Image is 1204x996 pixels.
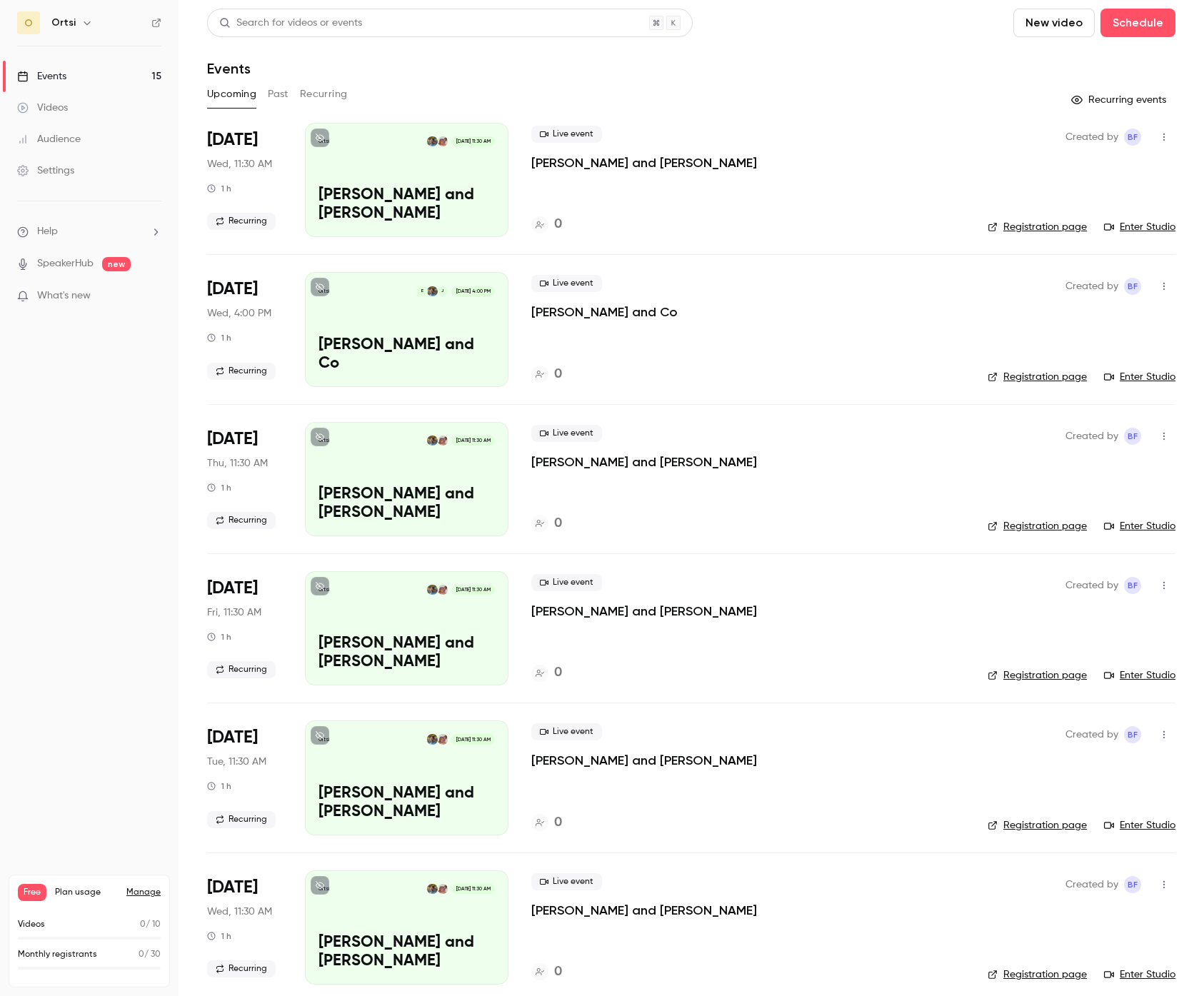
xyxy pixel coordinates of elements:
[207,811,276,828] span: Recurring
[207,905,272,919] span: Wed, 11:30 AM
[1104,370,1175,384] a: Enter Studio
[318,336,495,373] p: [PERSON_NAME] and Co
[207,755,266,769] span: Tue, 11:30 AM
[554,962,562,982] h4: 0
[305,870,508,985] a: OrtsiLamp LampBrock Lefferts[DATE] 11:30 AM[PERSON_NAME] and [PERSON_NAME]
[531,603,757,620] a: [PERSON_NAME] and [PERSON_NAME]
[438,136,448,146] img: Lamp Lamp
[1065,129,1118,146] span: Created by
[1124,428,1141,445] span: Brockle Fferts
[305,272,508,386] a: OrtsiJBrock LeffertsE[DATE] 4:00 PM[PERSON_NAME] and Co
[207,83,256,106] button: Upcoming
[24,16,33,31] span: O
[207,272,282,386] div: Aug 27 Wed, 4:00 PM (America/New York)
[1124,726,1141,743] span: Brockle Fferts
[1128,129,1138,146] span: BF
[207,123,282,237] div: Aug 27 Wed, 11:30 AM (America/New York)
[451,734,494,744] span: [DATE] 11:30 AM
[207,960,276,977] span: Recurring
[140,918,161,931] p: / 10
[531,425,602,442] span: Live event
[427,734,437,744] img: Brock Lefferts
[451,436,494,446] span: [DATE] 11:30 AM
[318,785,495,822] p: [PERSON_NAME] and [PERSON_NAME]
[554,215,562,234] h4: 0
[531,303,678,321] p: [PERSON_NAME] and Co
[554,813,562,832] h4: 0
[207,930,231,942] div: 1 h
[207,870,282,985] div: Sep 3 Wed, 11:30 AM (America/New York)
[37,256,94,271] a: SpeakerHub
[451,136,494,146] span: [DATE] 11:30 AM
[305,571,508,685] a: OrtsiLamp LampBrock Lefferts[DATE] 11:30 AM[PERSON_NAME] and [PERSON_NAME]
[17,101,68,115] div: Videos
[531,154,757,171] a: [PERSON_NAME] and [PERSON_NAME]
[1065,577,1118,594] span: Created by
[427,884,437,894] img: Brock Lefferts
[1065,428,1118,445] span: Created by
[219,16,362,31] div: Search for videos or events
[1124,876,1141,893] span: Brockle Fferts
[988,668,1087,683] a: Registration page
[207,422,282,536] div: Aug 28 Thu, 11:30 AM (America/New York)
[318,186,495,223] p: [PERSON_NAME] and [PERSON_NAME]
[207,876,258,899] span: [DATE]
[207,577,258,600] span: [DATE]
[139,948,161,961] p: / 30
[318,635,495,672] p: [PERSON_NAME] and [PERSON_NAME]
[139,950,144,959] span: 0
[531,365,562,384] a: 0
[1128,278,1138,295] span: BF
[988,370,1087,384] a: Registration page
[451,286,494,296] span: [DATE] 4:00 PM
[207,306,271,321] span: Wed, 4:00 PM
[207,332,231,343] div: 1 h
[531,514,562,533] a: 0
[305,422,508,536] a: OrtsiLamp LampBrock Lefferts[DATE] 11:30 AM[PERSON_NAME] and [PERSON_NAME]
[438,884,448,894] img: Lamp Lamp
[1013,9,1095,37] button: New video
[207,726,258,749] span: [DATE]
[451,585,494,595] span: [DATE] 11:30 AM
[1104,519,1175,533] a: Enter Studio
[17,164,74,178] div: Settings
[988,818,1087,832] a: Registration page
[531,453,757,471] a: [PERSON_NAME] and [PERSON_NAME]
[427,286,437,296] img: Brock Lefferts
[207,428,258,451] span: [DATE]
[207,60,251,77] h1: Events
[1104,967,1175,982] a: Enter Studio
[207,129,258,151] span: [DATE]
[451,884,494,894] span: [DATE] 11:30 AM
[305,123,508,237] a: OrtsiLamp LampBrock Lefferts[DATE] 11:30 AM[PERSON_NAME] and [PERSON_NAME]
[438,436,448,446] img: Lamp Lamp
[18,884,46,901] span: Free
[207,631,231,643] div: 1 h
[207,512,276,529] span: Recurring
[318,486,495,523] p: [PERSON_NAME] and [PERSON_NAME]
[207,183,231,194] div: 1 h
[531,752,757,769] a: [PERSON_NAME] and [PERSON_NAME]
[305,720,508,835] a: OrtsiLamp LampBrock Lefferts[DATE] 11:30 AM[PERSON_NAME] and [PERSON_NAME]
[427,585,437,595] img: Brock Lefferts
[37,288,91,303] span: What's new
[207,213,276,230] span: Recurring
[1065,726,1118,743] span: Created by
[17,132,81,146] div: Audience
[554,514,562,533] h4: 0
[207,605,261,620] span: Fri, 11:30 AM
[1104,668,1175,683] a: Enter Studio
[207,571,282,685] div: Aug 29 Fri, 11:30 AM (America/New York)
[1124,577,1141,594] span: Brockle Fferts
[1100,9,1175,37] button: Schedule
[207,720,282,835] div: Sep 2 Tue, 11:30 AM (America/New York)
[207,661,276,678] span: Recurring
[531,813,562,832] a: 0
[318,934,495,971] p: [PERSON_NAME] and [PERSON_NAME]
[17,224,161,239] li: help-dropdown-opener
[207,780,231,792] div: 1 h
[55,887,118,898] span: Plan usage
[554,365,562,384] h4: 0
[17,69,66,84] div: Events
